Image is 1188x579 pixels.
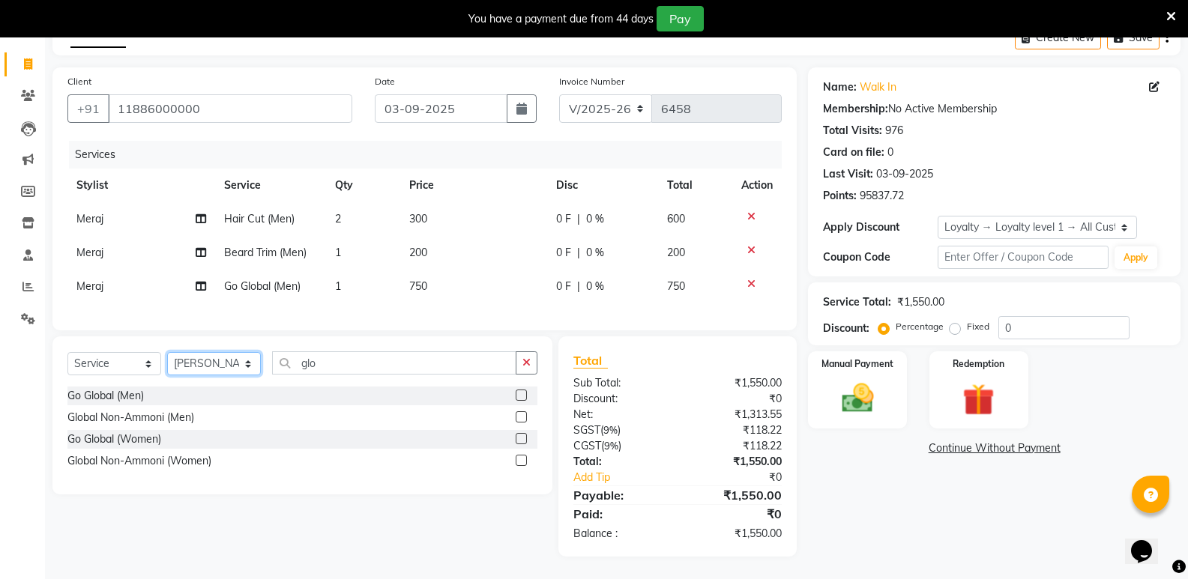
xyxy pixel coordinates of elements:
[887,145,893,160] div: 0
[547,169,658,202] th: Disc
[556,245,571,261] span: 0 F
[832,380,884,416] img: _cash.svg
[335,212,341,225] span: 2
[468,11,654,27] div: You have a payment due from 44 days
[823,249,937,265] div: Coupon Code
[823,166,873,182] div: Last Visit:
[409,246,427,259] span: 200
[67,431,161,447] div: Go Global (Women)
[897,294,944,310] div: ₹1,550.00
[678,505,793,523] div: ₹0
[577,279,580,294] span: |
[224,246,307,259] span: Beard Trim (Men)
[860,79,896,95] a: Walk In
[409,212,427,225] span: 300
[556,211,571,227] span: 0 F
[400,169,548,202] th: Price
[67,75,91,88] label: Client
[657,6,704,31] button: Pay
[603,424,618,436] span: 9%
[885,123,903,139] div: 976
[678,486,793,504] div: ₹1,550.00
[573,439,601,452] span: CGST
[577,211,580,227] span: |
[67,410,194,425] div: Global Non-Ammoni (Men)
[562,438,678,454] div: ( )
[562,422,678,438] div: ( )
[823,79,857,95] div: Name:
[67,169,215,202] th: Stylist
[562,505,678,523] div: Paid:
[562,470,697,485] a: Add Tip
[823,188,857,204] div: Points:
[1115,246,1157,269] button: Apply
[335,279,341,293] span: 1
[678,407,793,422] div: ₹1,313.55
[667,246,685,259] span: 200
[678,422,793,438] div: ₹118.22
[732,169,782,202] th: Action
[224,279,301,293] span: Go Global (Men)
[409,279,427,293] span: 750
[556,279,571,294] span: 0 F
[335,246,341,259] span: 1
[375,75,395,88] label: Date
[562,486,678,504] div: Payable:
[76,212,103,225] span: Meraj
[823,123,882,139] div: Total Visits:
[586,279,604,294] span: 0 %
[586,211,604,227] span: 0 %
[678,438,793,454] div: ₹118.22
[562,375,678,391] div: Sub Total:
[667,212,685,225] span: 600
[678,391,793,407] div: ₹0
[860,188,904,204] div: 95837.72
[573,423,600,437] span: SGST
[823,321,869,336] div: Discount:
[604,440,618,452] span: 9%
[823,145,884,160] div: Card on file:
[67,388,144,404] div: Go Global (Men)
[108,94,352,123] input: Search by Name/Mobile/Email/Code
[224,212,295,225] span: Hair Cut (Men)
[678,454,793,470] div: ₹1,550.00
[272,351,516,375] input: Search or Scan
[667,279,685,293] span: 750
[953,357,1004,371] label: Redemption
[896,320,944,333] label: Percentage
[658,169,732,202] th: Total
[938,246,1109,269] input: Enter Offer / Coupon Code
[586,245,604,261] span: 0 %
[326,169,400,202] th: Qty
[1015,26,1101,49] button: Create New
[67,94,109,123] button: +91
[876,166,933,182] div: 03-09-2025
[76,246,103,259] span: Meraj
[562,526,678,542] div: Balance :
[697,470,793,485] div: ₹0
[559,75,624,88] label: Invoice Number
[811,440,1178,456] a: Continue Without Payment
[678,375,793,391] div: ₹1,550.00
[823,219,937,235] div: Apply Discount
[67,453,211,469] div: Global Non-Ammoni (Women)
[1125,519,1173,564] iframe: chat widget
[562,407,678,422] div: Net:
[69,141,793,169] div: Services
[823,101,1166,117] div: No Active Membership
[573,353,608,369] span: Total
[1107,26,1160,49] button: Save
[678,526,793,542] div: ₹1,550.00
[562,454,678,470] div: Total:
[76,279,103,293] span: Meraj
[967,320,989,333] label: Fixed
[823,101,888,117] div: Membership:
[823,294,891,310] div: Service Total:
[215,169,326,202] th: Service
[562,391,678,407] div: Discount:
[577,245,580,261] span: |
[953,380,1004,419] img: _gift.svg
[821,357,893,371] label: Manual Payment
